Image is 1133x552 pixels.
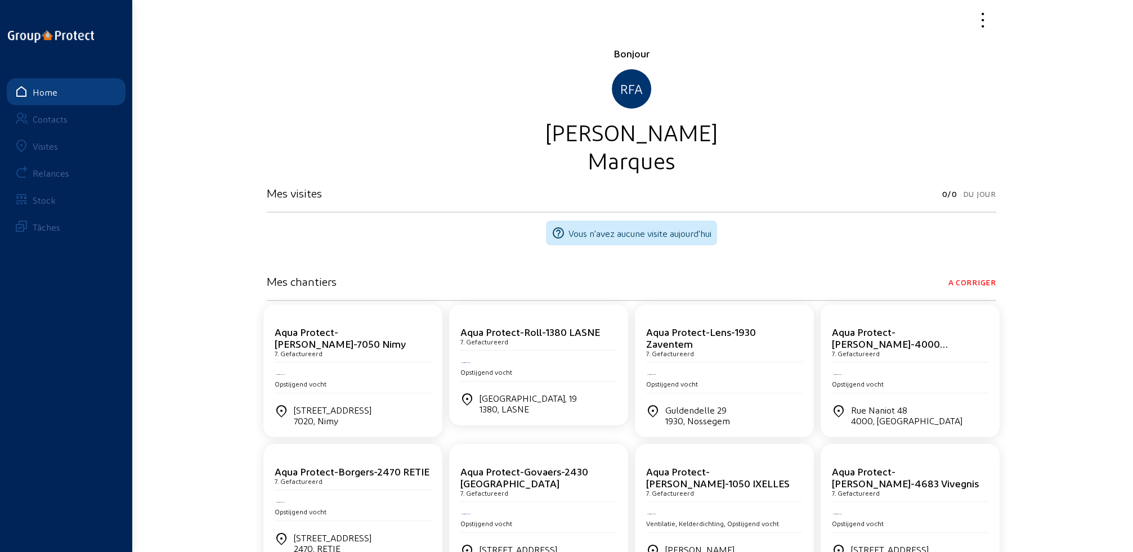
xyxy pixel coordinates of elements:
[646,380,698,388] span: Opstijgend vocht
[832,513,843,516] img: Aqua Protect
[33,168,69,178] div: Relances
[460,465,588,489] cam-card-title: Aqua Protect-Govaers-2430 [GEOGRAPHIC_DATA]
[460,326,600,338] cam-card-title: Aqua Protect-Roll-1380 LASNE
[33,195,56,205] div: Stock
[480,393,577,414] div: [GEOGRAPHIC_DATA], 19
[646,489,694,497] cam-card-subtitle: 7. Gefactureerd
[275,326,406,349] cam-card-title: Aqua Protect-[PERSON_NAME]-7050 Nimy
[275,465,429,477] cam-card-title: Aqua Protect-Borgers-2470 RETIE
[275,349,323,357] cam-card-subtitle: 7. Gefactureerd
[851,415,962,426] div: 4000, [GEOGRAPHIC_DATA]
[948,275,996,290] span: A corriger
[832,326,948,361] cam-card-title: Aqua Protect-[PERSON_NAME]-4000 [GEOGRAPHIC_DATA]
[7,105,126,132] a: Contacts
[552,226,565,240] mat-icon: help_outline
[275,501,286,504] img: Aqua Protect
[33,222,60,232] div: Tâches
[8,30,94,43] img: logo-oneline.png
[460,361,472,365] img: Aqua Protect
[33,141,58,151] div: Visites
[275,477,323,485] cam-card-subtitle: 7. Gefactureerd
[646,513,657,516] img: Aqua Protect
[267,146,996,174] div: Marques
[33,87,57,97] div: Home
[832,519,884,527] span: Opstijgend vocht
[275,508,326,515] span: Opstijgend vocht
[646,519,779,527] span: Ventilatie, Kelderdichting, Opstijgend vocht
[963,186,996,202] span: Du jour
[612,69,651,109] div: RFA
[267,275,337,288] h3: Mes chantiers
[832,349,880,357] cam-card-subtitle: 7. Gefactureerd
[7,132,126,159] a: Visites
[646,373,657,376] img: Aqua Protect
[460,513,472,516] img: Aqua Protect
[267,186,322,200] h3: Mes visites
[832,489,880,497] cam-card-subtitle: 7. Gefactureerd
[460,519,512,527] span: Opstijgend vocht
[942,186,957,202] span: 0/0
[7,186,126,213] a: Stock
[7,159,126,186] a: Relances
[7,78,126,105] a: Home
[646,326,756,349] cam-card-title: Aqua Protect-Lens-1930 Zaventem
[7,213,126,240] a: Tâches
[267,47,996,60] div: Bonjour
[665,415,730,426] div: 1930, Nossegem
[646,465,790,489] cam-card-title: Aqua Protect-[PERSON_NAME]-1050 IXELLES
[460,368,512,376] span: Opstijgend vocht
[275,373,286,376] img: Aqua Protect
[460,489,508,497] cam-card-subtitle: 7. Gefactureerd
[267,118,996,146] div: [PERSON_NAME]
[33,114,68,124] div: Contacts
[832,373,843,376] img: Aqua Protect
[568,228,711,239] span: Vous n'avez aucune visite aujourd'hui
[460,338,508,345] cam-card-subtitle: 7. Gefactureerd
[294,405,371,426] div: [STREET_ADDRESS]
[294,415,371,426] div: 7020, Nimy
[665,405,730,426] div: Guldendelle 29
[646,349,694,357] cam-card-subtitle: 7. Gefactureerd
[480,403,577,414] div: 1380, LASNE
[275,380,326,388] span: Opstijgend vocht
[832,465,979,489] cam-card-title: Aqua Protect-[PERSON_NAME]-4683 Vivegnis
[832,380,884,388] span: Opstijgend vocht
[851,405,962,426] div: Rue Naniot 48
